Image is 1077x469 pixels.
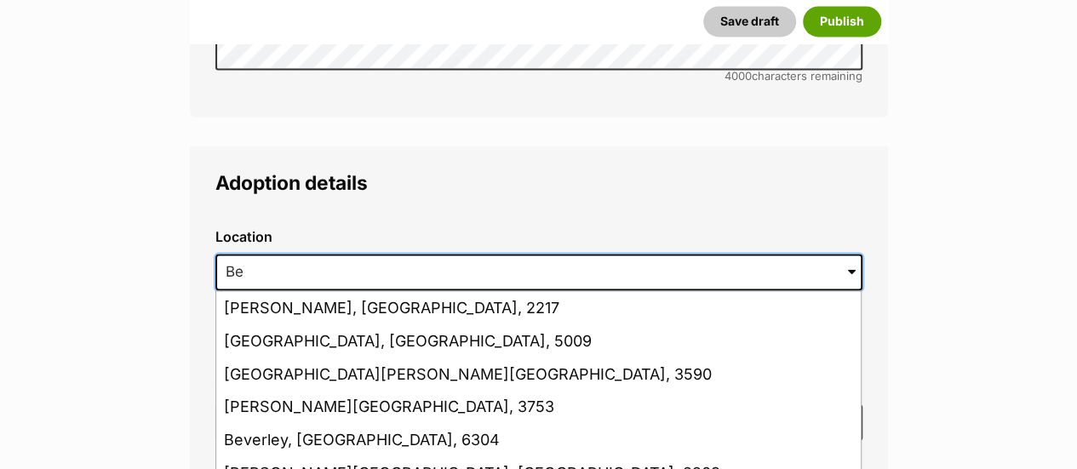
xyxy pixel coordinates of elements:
[216,423,861,456] li: Beverley, [GEOGRAPHIC_DATA], 6304
[215,229,862,244] label: Location
[215,254,862,291] input: Enter suburb or postcode
[216,357,861,391] li: [GEOGRAPHIC_DATA][PERSON_NAME][GEOGRAPHIC_DATA], 3590
[215,70,862,83] div: characters remaining
[216,291,861,324] li: [PERSON_NAME], [GEOGRAPHIC_DATA], 2217
[703,6,796,37] button: Save draft
[216,390,861,423] li: [PERSON_NAME][GEOGRAPHIC_DATA], 3753
[725,69,752,83] span: 4000
[216,324,861,357] li: [GEOGRAPHIC_DATA], [GEOGRAPHIC_DATA], 5009
[803,6,881,37] button: Publish
[215,172,862,194] legend: Adoption details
